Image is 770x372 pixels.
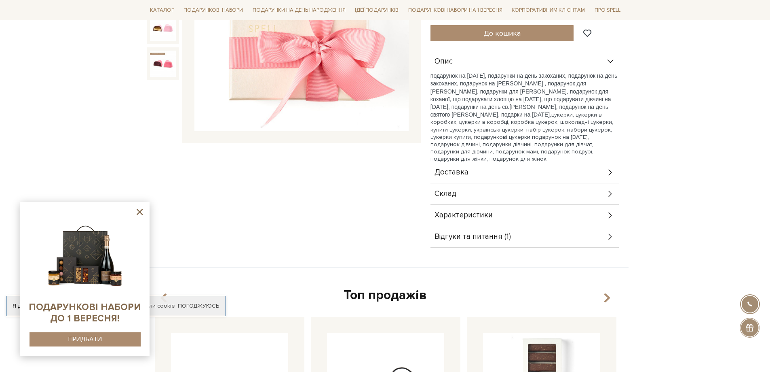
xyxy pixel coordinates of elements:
[435,190,456,198] span: Склад
[435,169,468,176] span: Доставка
[180,4,246,17] a: Подарункові набори
[484,29,521,38] span: До кошика
[435,58,453,65] span: Опис
[405,3,506,17] a: Подарункові набори на 1 Вересня
[6,302,226,310] div: Я дозволяю [DOMAIN_NAME] використовувати
[508,3,588,17] a: Корпоративним клієнтам
[150,15,176,41] img: Сет цукерок Іскристе серце
[430,72,619,163] p: цукерки, цукерки в коробках, цукерки в коробці, коробка цукерок, шоколадні цукерки, купити цукерк...
[150,51,176,77] img: Сет цукерок Іскристе серце
[430,72,618,118] span: подарунок на [DATE], подарунки на день закоханих, подарунок на день закоханих, подарунок на [PERS...
[249,4,349,17] a: Подарунки на День народження
[435,233,511,240] span: Відгуки та питання (1)
[178,302,219,310] a: Погоджуюсь
[147,4,177,17] a: Каталог
[591,4,624,17] a: Про Spell
[152,287,619,304] div: Топ продажів
[435,212,493,219] span: Характеристики
[352,4,402,17] a: Ідеї подарунків
[430,25,574,41] button: До кошика
[138,302,175,309] a: файли cookie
